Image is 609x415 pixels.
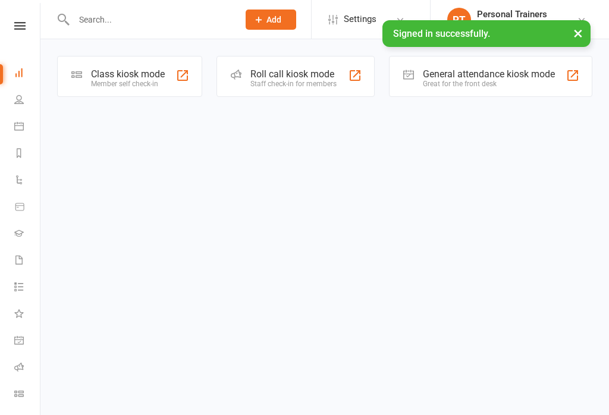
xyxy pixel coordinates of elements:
[70,11,230,28] input: Search...
[14,61,41,87] a: Dashboard
[250,68,337,80] div: Roll call kiosk mode
[423,80,555,88] div: Great for the front desk
[246,10,296,30] button: Add
[91,68,165,80] div: Class kiosk mode
[14,114,41,141] a: Calendar
[393,28,490,39] span: Signed in successfully.
[14,301,41,328] a: What's New
[14,141,41,168] a: Reports
[423,68,555,80] div: General attendance kiosk mode
[250,80,337,88] div: Staff check-in for members
[14,355,41,382] a: Roll call kiosk mode
[14,382,41,408] a: Class kiosk mode
[567,20,589,46] button: ×
[447,8,471,32] div: PT
[344,6,376,33] span: Settings
[477,20,577,30] div: Bulldog Thai Boxing School
[266,15,281,24] span: Add
[14,87,41,114] a: People
[14,194,41,221] a: Product Sales
[91,80,165,88] div: Member self check-in
[14,328,41,355] a: General attendance kiosk mode
[477,9,577,20] div: Personal Trainers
